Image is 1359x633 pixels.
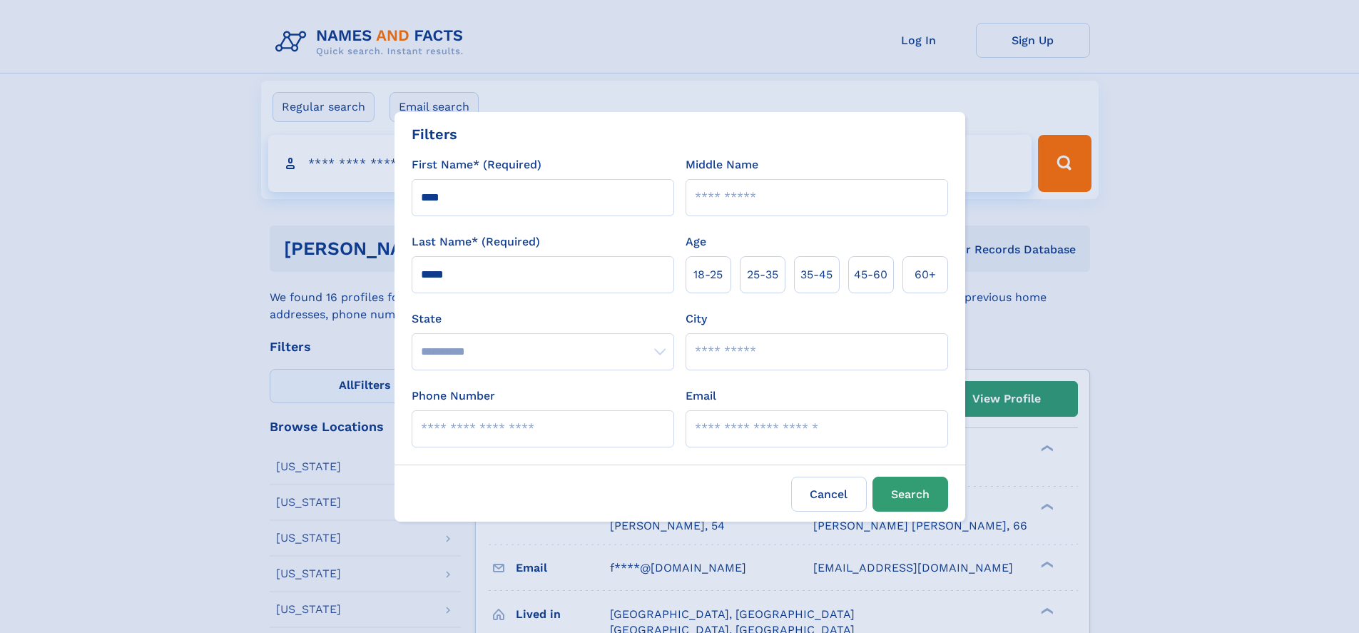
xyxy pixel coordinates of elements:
label: First Name* (Required) [412,156,541,173]
label: Email [686,388,716,405]
button: Search [872,477,948,512]
label: Last Name* (Required) [412,233,540,250]
span: 45‑60 [854,266,887,283]
span: 60+ [915,266,936,283]
label: Middle Name [686,156,758,173]
label: Cancel [791,477,867,512]
label: Phone Number [412,388,495,405]
div: Filters [412,123,457,145]
span: 18‑25 [693,266,723,283]
span: 25‑35 [747,266,778,283]
span: 35‑45 [800,266,833,283]
label: City [686,310,707,328]
label: State [412,310,674,328]
label: Age [686,233,706,250]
